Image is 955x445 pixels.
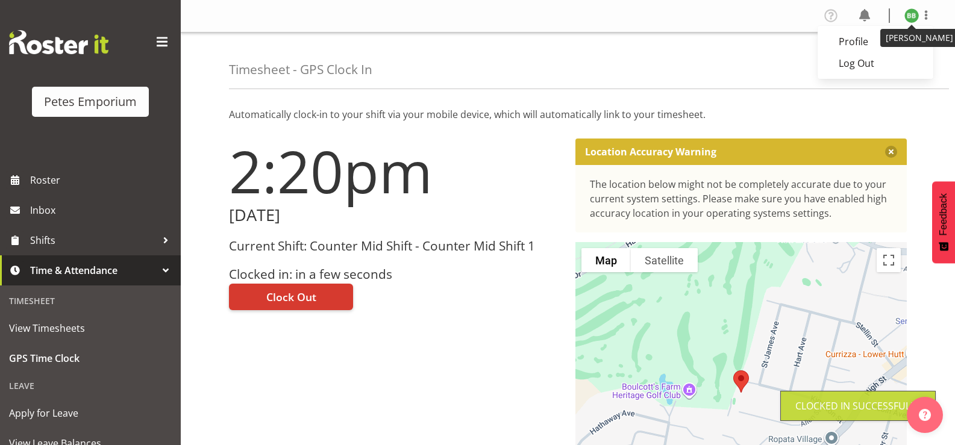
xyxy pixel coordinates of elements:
h3: Current Shift: Counter Mid Shift - Counter Mid Shift 1 [229,239,561,253]
div: Petes Emporium [44,93,137,111]
a: View Timesheets [3,313,178,343]
a: Profile [818,31,933,52]
div: The location below might not be completely accurate due to your current system settings. Please m... [590,177,893,220]
h1: 2:20pm [229,138,561,204]
span: Time & Attendance [30,261,157,279]
p: Location Accuracy Warning [585,146,716,158]
a: Apply for Leave [3,398,178,428]
button: Feedback - Show survey [932,181,955,263]
h4: Timesheet - GPS Clock In [229,63,372,76]
span: Inbox [30,201,175,219]
h3: Clocked in: in a few seconds [229,267,561,281]
span: Apply for Leave [9,404,172,422]
span: Clock Out [266,289,316,305]
h2: [DATE] [229,206,561,225]
p: Automatically clock-in to your shift via your mobile device, which will automatically link to you... [229,107,907,122]
span: GPS Time Clock [9,349,172,367]
img: beena-bist9974.jpg [904,8,919,23]
button: Show satellite imagery [631,248,698,272]
button: Close message [885,146,897,158]
a: Log Out [818,52,933,74]
span: Feedback [938,193,949,235]
a: GPS Time Clock [3,343,178,373]
button: Show street map [581,248,631,272]
span: Shifts [30,231,157,249]
img: Rosterit website logo [9,30,108,54]
span: Roster [30,171,175,189]
span: View Timesheets [9,319,172,337]
div: Leave [3,373,178,398]
button: Toggle fullscreen view [877,248,901,272]
div: Clocked in Successfully [795,399,921,413]
button: Clock Out [229,284,353,310]
img: help-xxl-2.png [919,409,931,421]
div: Timesheet [3,288,178,313]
